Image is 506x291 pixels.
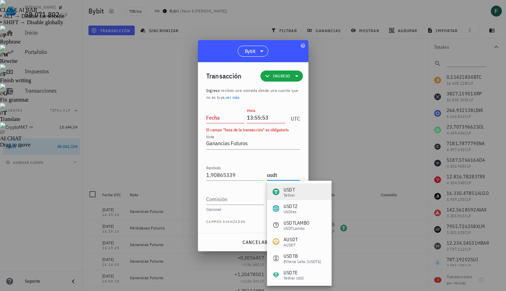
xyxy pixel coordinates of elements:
[284,203,297,210] div: USDTZ
[242,239,268,245] span: cancelar
[284,219,309,226] div: USDTLAMBO
[273,188,279,195] div: USDT-icon
[284,260,322,264] div: Ethena Labs (USDTb)
[273,255,279,262] div: USDTB-icon
[239,236,270,248] button: cancelar
[206,207,300,212] div: Opcional
[273,205,279,212] div: USDTZ-icon
[284,186,295,193] div: USDT
[284,253,322,260] div: USDTB
[284,226,309,231] div: USDTLambo
[273,238,279,245] div: AUSDT-icon
[267,169,299,180] input: Moneda
[284,243,298,247] div: aUSDT
[284,210,297,214] div: USDtez
[206,165,221,170] label: Recibido
[284,193,295,197] div: Tether
[284,276,304,280] div: Tether USD
[206,219,246,226] span: Campos avanzados
[273,271,279,278] div: USDTE-icon
[284,269,304,276] div: USDTE
[284,236,298,243] div: AUSDT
